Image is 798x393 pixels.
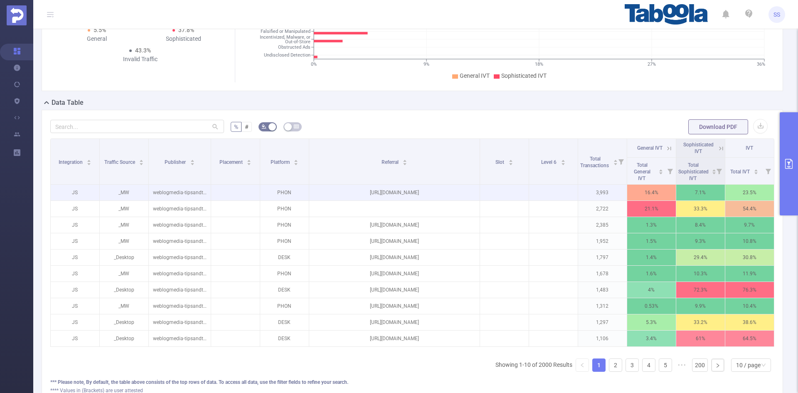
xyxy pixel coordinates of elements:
[51,217,99,233] p: JS
[627,250,676,265] p: 1.4%
[627,282,676,298] p: 4%
[149,217,211,233] p: weblogmedia-tipsandtrickst
[51,314,99,330] p: JS
[247,162,251,164] i: icon: caret-down
[613,158,618,161] i: icon: caret-up
[178,27,194,33] span: 37.8%
[578,250,627,265] p: 1,797
[100,201,148,217] p: _MW
[688,119,748,134] button: Download PDF
[100,233,148,249] p: _MW
[678,162,709,181] span: Total Sophisticated IVT
[309,314,480,330] p: [URL][DOMAIN_NAME]
[658,168,663,173] div: Sort
[664,158,676,184] i: Filter menu
[578,331,627,346] p: 1,106
[676,331,725,346] p: 61%
[260,217,309,233] p: PHON
[260,266,309,282] p: PHON
[190,162,195,164] i: icon: caret-down
[403,162,407,164] i: icon: caret-down
[613,162,618,164] i: icon: caret-down
[7,5,27,25] img: Protected Media
[140,35,227,43] div: Sophisticated
[637,145,663,151] span: General IVT
[261,29,310,34] tspan: Falsified or Manipulated
[87,162,91,164] i: icon: caret-down
[495,358,572,372] li: Showing 1-10 of 2000 Results
[104,159,136,165] span: Traffic Source
[643,359,655,371] a: 4
[285,39,310,44] tspan: Out-of-Store
[676,250,725,265] p: 29.4%
[52,98,84,108] h2: Data Table
[293,158,298,163] div: Sort
[51,298,99,314] p: JS
[754,168,759,171] i: icon: caret-up
[100,314,148,330] p: _Desktop
[424,62,429,67] tspan: 9%
[725,266,774,282] p: 11.9%
[613,158,618,163] div: Sort
[309,298,480,314] p: [URL][DOMAIN_NAME]
[578,314,627,330] p: 1,297
[715,363,720,368] i: icon: right
[149,233,211,249] p: weblogmedia-tipsandtrickst
[615,139,627,184] i: Filter menu
[149,250,211,265] p: weblogmedia-tipsandtrickst
[51,185,99,200] p: JS
[234,124,238,130] span: %
[683,142,714,154] span: Sophisticated IVT
[676,233,725,249] p: 9.3%
[756,62,765,67] tspan: 36%
[627,233,676,249] p: 1.5%
[692,359,707,371] a: 200
[725,282,774,298] p: 76.3%
[165,159,187,165] span: Publisher
[609,359,622,371] a: 2
[149,201,211,217] p: weblogmedia-tipsandtrickst
[247,158,251,161] i: icon: caret-up
[676,282,725,298] p: 72.3%
[260,250,309,265] p: DESK
[51,331,99,346] p: JS
[762,158,774,184] i: Filter menu
[713,158,725,184] i: Filter menu
[675,358,689,372] li: Next 5 Pages
[659,358,672,372] li: 5
[294,158,298,161] i: icon: caret-up
[501,72,547,79] span: Sophisticated IVT
[86,158,91,163] div: Sort
[260,185,309,200] p: PHON
[309,217,480,233] p: [URL][DOMAIN_NAME]
[382,159,400,165] span: Referral
[627,217,676,233] p: 1.3%
[642,358,655,372] li: 4
[100,266,148,282] p: _MW
[149,298,211,314] p: weblogmedia-tipsandtrickst
[580,156,610,168] span: Total Transactions
[578,233,627,249] p: 1,952
[260,298,309,314] p: PHON
[578,201,627,217] p: 2,722
[578,185,627,200] p: 3,993
[309,233,480,249] p: [URL][DOMAIN_NAME]
[725,331,774,346] p: 64.5%
[676,314,725,330] p: 33.2%
[311,62,317,67] tspan: 0%
[261,124,266,129] i: icon: bg-colors
[692,358,708,372] li: 200
[725,185,774,200] p: 23.5%
[576,358,589,372] li: Previous Page
[658,171,663,173] i: icon: caret-down
[403,158,407,161] i: icon: caret-up
[219,159,244,165] span: Placement
[578,282,627,298] p: 1,483
[264,53,310,58] tspan: Undisclosed Detection
[675,358,689,372] span: •••
[676,201,725,217] p: 33.3%
[712,168,716,171] i: icon: caret-up
[260,201,309,217] p: PHON
[260,35,310,40] tspan: Incentivized, Malware, or
[51,233,99,249] p: JS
